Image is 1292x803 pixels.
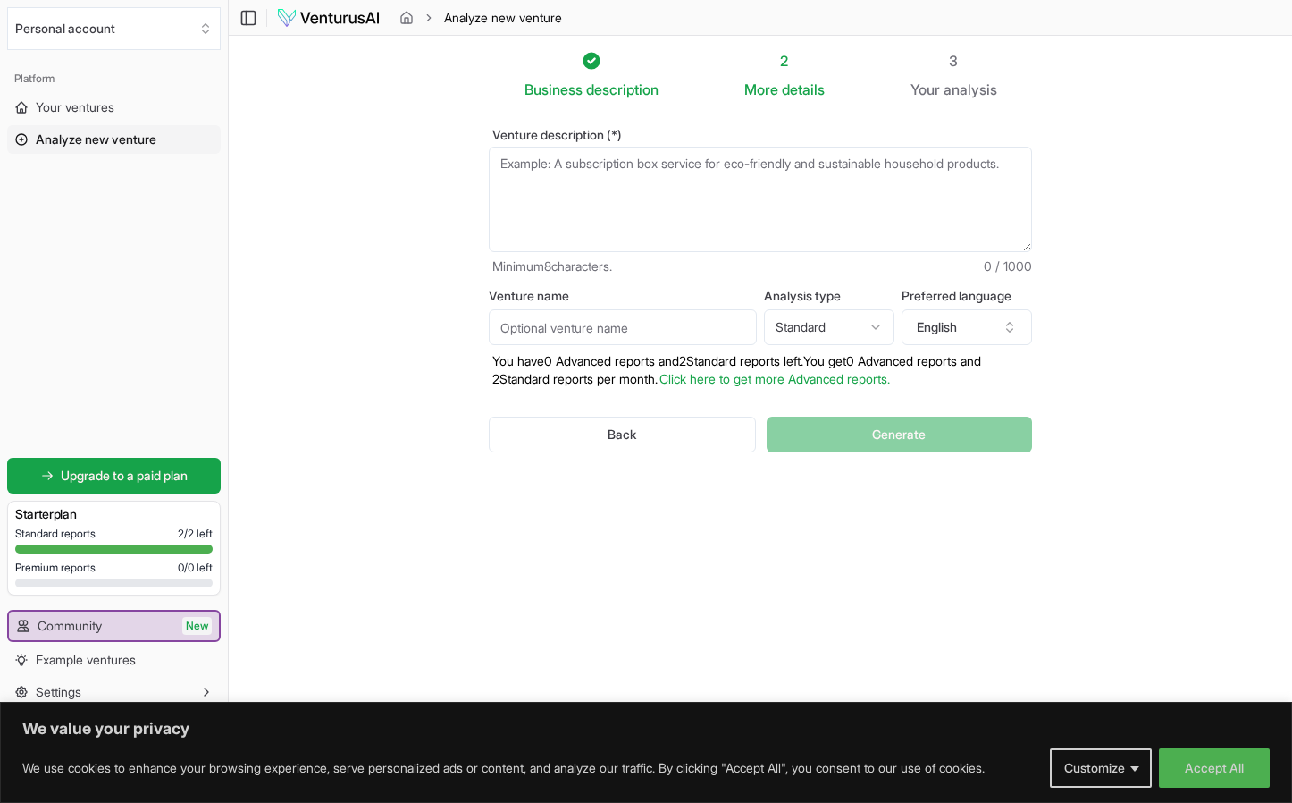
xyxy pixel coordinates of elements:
a: Upgrade to a paid plan [7,458,221,494]
nav: breadcrumb [399,9,562,27]
p: We value your privacy [22,718,1270,740]
h3: Starter plan [15,505,213,523]
button: Accept All [1159,748,1270,788]
span: Settings [36,683,81,701]
a: Example ventures [7,646,221,674]
span: 2 / 2 left [178,527,213,541]
button: Customize [1050,748,1152,788]
span: Community [38,617,102,635]
span: Your ventures [36,98,114,116]
div: Platform [7,64,221,93]
label: Venture description (*) [489,129,1032,141]
a: Analyze new venture [7,125,221,154]
label: Preferred language [902,290,1032,302]
span: Premium reports [15,561,96,575]
a: CommunityNew [9,612,219,640]
span: Business [524,79,583,100]
span: New [182,617,212,635]
button: Back [489,417,756,452]
input: Optional venture name [489,309,757,345]
span: Upgrade to a paid plan [61,467,188,485]
span: description [586,80,659,98]
button: Settings [7,678,221,706]
img: logo [276,7,381,29]
p: You have 0 Advanced reports and 2 Standard reports left. Y ou get 0 Advanced reports and 2 Standa... [489,352,1032,388]
span: 0 / 1000 [984,258,1032,275]
span: analysis [944,80,997,98]
div: 3 [910,50,997,72]
button: English [902,309,1032,345]
button: Select an organization [7,7,221,50]
span: Example ventures [36,651,136,669]
div: 2 [744,50,825,72]
span: 0 / 0 left [178,561,213,575]
a: Your ventures [7,93,221,122]
span: Minimum 8 characters. [492,258,612,275]
span: More [744,79,778,100]
label: Venture name [489,290,757,302]
span: Analyze new venture [444,9,562,27]
span: Standard reports [15,527,96,541]
p: We use cookies to enhance your browsing experience, serve personalized ads or content, and analyz... [22,757,985,779]
label: Analysis type [764,290,894,302]
span: Your [910,79,940,100]
a: Click here to get more Advanced reports. [659,371,890,386]
span: details [782,80,825,98]
span: Analyze new venture [36,131,156,148]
